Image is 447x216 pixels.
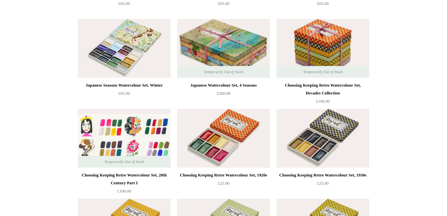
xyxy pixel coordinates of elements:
a: Japanese Seasons Watercolour Set, Winter Japanese Seasons Watercolour Set, Winter [78,19,171,78]
span: £65.00 [118,1,130,6]
div: Choosing Keeping Retro Watercolour Set, Decades Collection [278,81,368,97]
span: £260.00 [217,91,230,96]
span: Temporarily Out of Stock [296,66,349,78]
span: £65.00 [317,1,329,6]
img: Choosing Keeping Retro Watercolour Set, 1920s [177,109,270,168]
a: Japanese Seasons Watercolour Set, Winter £65.00 [78,81,171,108]
img: Choosing Keeping Retro Watercolour Set, 20th Century Part I [78,109,171,168]
a: Japanese Watercolour Set, 4 Seasons £260.00 [177,81,270,108]
div: Choosing Keeping Retro Watercolour Set, 1920s [179,171,268,179]
div: Japanese Watercolour Set, 4 Seasons [179,81,268,89]
span: £65.00 [218,1,229,6]
span: £25.00 [317,181,329,186]
span: Temporarily Out of Stock [197,66,250,78]
a: Choosing Keeping Retro Watercolour Set, 20th Century Part I £100.00 [78,171,171,198]
a: Choosing Keeping Retro Watercolour Set, 1930s £25.00 [276,171,369,198]
div: Choosing Keeping Retro Watercolour Set, 20th Century Part I [79,171,169,187]
span: £65.00 [118,91,130,96]
a: Choosing Keeping Retro Watercolour Set, Decades Collection £160.00 [276,81,369,108]
a: Choosing Keeping Retro Watercolour Set, 20th Century Part I Choosing Keeping Retro Watercolour Se... [78,109,171,168]
span: Temporarily Out of Stock [98,156,150,168]
img: Choosing Keeping Retro Watercolour Set, 1930s [276,109,369,168]
a: Choosing Keeping Retro Watercolour Set, 1930s Choosing Keeping Retro Watercolour Set, 1930s [276,109,369,168]
span: £100.00 [117,189,131,193]
img: Japanese Seasons Watercolour Set, Winter [78,19,171,78]
div: Japanese Seasons Watercolour Set, Winter [79,81,169,89]
div: Choosing Keeping Retro Watercolour Set, 1930s [278,171,368,179]
img: Choosing Keeping Retro Watercolour Set, Decades Collection [276,19,369,78]
a: Choosing Keeping Retro Watercolour Set, 1920s £25.00 [177,171,270,198]
span: £25.00 [218,181,229,186]
a: Choosing Keeping Retro Watercolour Set, 1920s Choosing Keeping Retro Watercolour Set, 1920s [177,109,270,168]
span: £160.00 [316,99,330,104]
a: Choosing Keeping Retro Watercolour Set, Decades Collection Choosing Keeping Retro Watercolour Set... [276,19,369,78]
a: Japanese Watercolour Set, 4 Seasons Japanese Watercolour Set, 4 Seasons Temporarily Out of Stock [177,19,270,78]
img: Japanese Watercolour Set, 4 Seasons [177,19,270,78]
